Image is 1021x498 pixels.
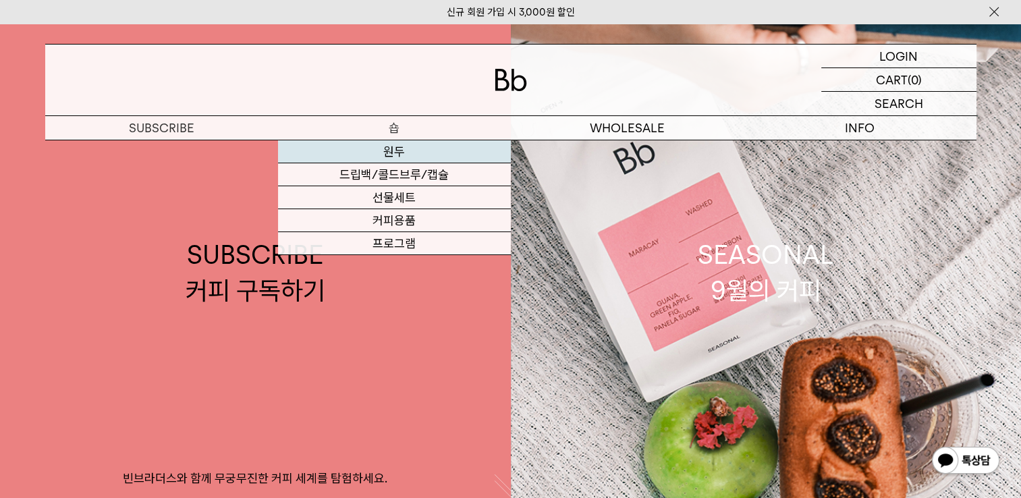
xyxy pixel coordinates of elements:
[821,45,976,68] a: LOGIN
[278,116,511,140] a: 숍
[278,186,511,209] a: 선물세트
[511,116,744,140] p: WHOLESALE
[278,163,511,186] a: 드립백/콜드브루/캡슐
[278,232,511,255] a: 프로그램
[186,237,325,308] div: SUBSCRIBE 커피 구독하기
[821,68,976,92] a: CART (0)
[447,6,575,18] a: 신규 회원 가입 시 3,000원 할인
[278,140,511,163] a: 원두
[876,68,908,91] p: CART
[698,237,834,308] div: SEASONAL 9월의 커피
[875,92,923,115] p: SEARCH
[45,116,278,140] a: SUBSCRIBE
[879,45,918,67] p: LOGIN
[278,209,511,232] a: 커피용품
[495,69,527,91] img: 로고
[744,116,976,140] p: INFO
[931,445,1001,478] img: 카카오톡 채널 1:1 채팅 버튼
[908,68,922,91] p: (0)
